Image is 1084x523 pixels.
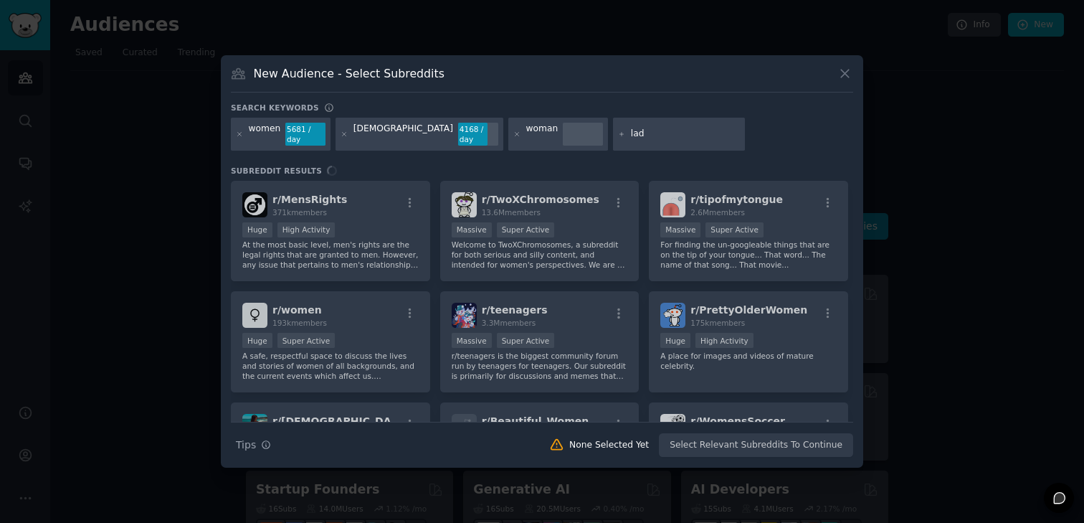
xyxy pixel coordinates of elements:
div: 4168 / day [458,123,498,146]
div: women [249,123,281,146]
span: Subreddit Results [231,166,322,176]
span: Tips [236,438,256,453]
button: Tips [231,433,276,458]
div: [DEMOGRAPHIC_DATA] [353,123,453,146]
div: 5681 / day [285,123,325,146]
input: New Keyword [631,128,740,141]
h3: Search keywords [231,103,319,113]
div: None Selected Yet [569,439,649,452]
div: woman [526,123,558,146]
h3: New Audience - Select Subreddits [254,66,444,81]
